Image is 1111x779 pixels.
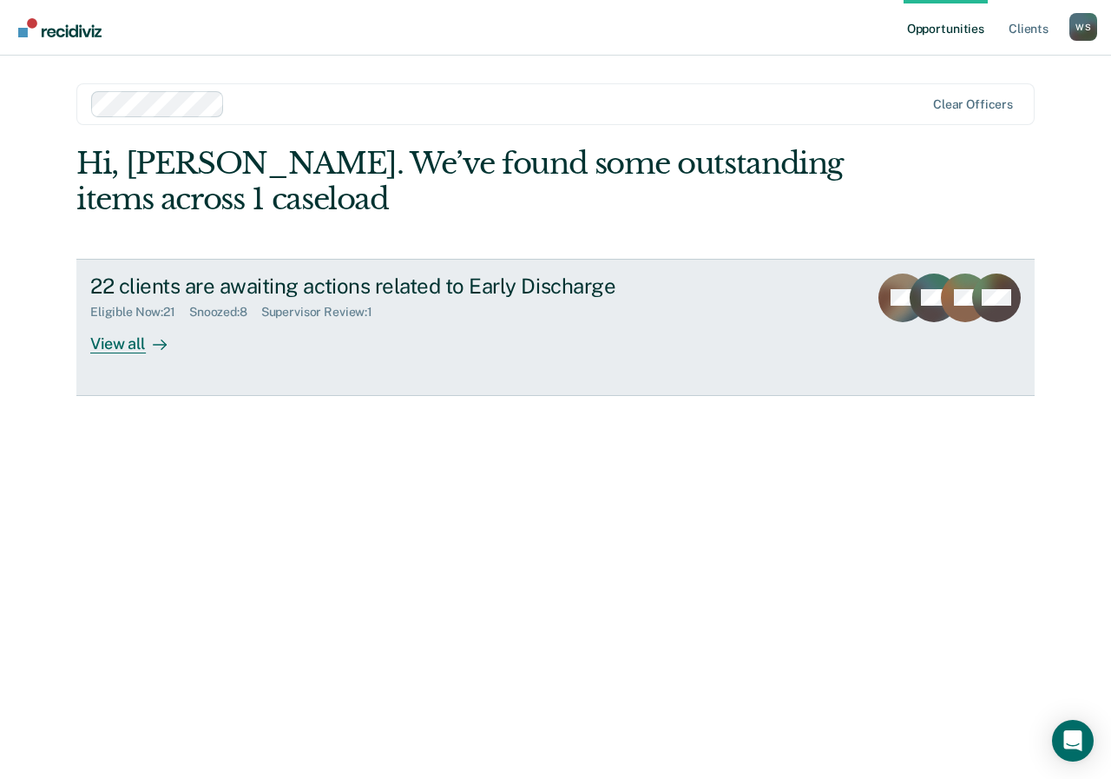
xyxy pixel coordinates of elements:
div: Snoozed : 8 [189,305,261,320]
img: Recidiviz [18,18,102,37]
div: Eligible Now : 21 [90,305,189,320]
a: 22 clients are awaiting actions related to Early DischargeEligible Now:21Snoozed:8Supervisor Revi... [76,259,1035,396]
div: Hi, [PERSON_NAME]. We’ve found some outstanding items across 1 caseload [76,146,843,217]
div: Clear officers [933,97,1013,112]
div: View all [90,320,187,353]
button: Profile dropdown button [1069,13,1097,41]
div: Open Intercom Messenger [1052,720,1094,762]
div: W S [1069,13,1097,41]
div: 22 clients are awaiting actions related to Early Discharge [90,274,700,299]
div: Supervisor Review : 1 [261,305,386,320]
